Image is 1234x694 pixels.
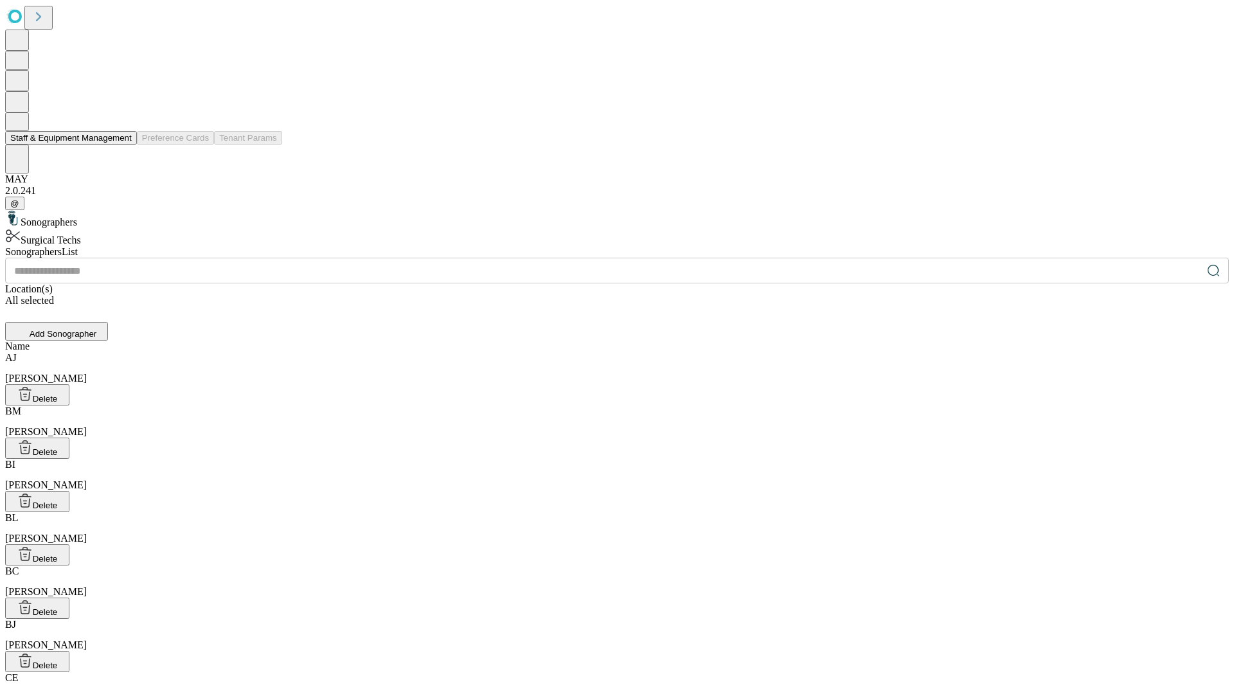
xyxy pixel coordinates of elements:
[5,352,17,363] span: AJ
[5,512,18,523] span: BL
[5,491,69,512] button: Delete
[137,131,214,145] button: Preference Cards
[5,352,1229,384] div: [PERSON_NAME]
[5,565,19,576] span: BC
[5,512,1229,544] div: [PERSON_NAME]
[5,322,108,341] button: Add Sonographer
[5,210,1229,228] div: Sonographers
[5,459,1229,491] div: [PERSON_NAME]
[30,329,96,339] span: Add Sonographer
[5,185,1229,197] div: 2.0.241
[33,394,58,404] span: Delete
[5,459,15,470] span: BI
[5,384,69,405] button: Delete
[5,438,69,459] button: Delete
[5,405,1229,438] div: [PERSON_NAME]
[33,501,58,510] span: Delete
[5,619,1229,651] div: [PERSON_NAME]
[5,283,53,294] span: Location(s)
[5,295,1229,307] div: All selected
[5,565,1229,598] div: [PERSON_NAME]
[5,544,69,565] button: Delete
[33,554,58,564] span: Delete
[5,197,24,210] button: @
[5,341,1229,352] div: Name
[33,607,58,617] span: Delete
[5,672,18,683] span: CE
[33,661,58,670] span: Delete
[5,246,1229,258] div: Sonographers List
[5,228,1229,246] div: Surgical Techs
[5,131,137,145] button: Staff & Equipment Management
[5,405,21,416] span: BM
[10,199,19,208] span: @
[5,598,69,619] button: Delete
[214,131,282,145] button: Tenant Params
[5,651,69,672] button: Delete
[5,173,1229,185] div: MAY
[5,619,16,630] span: BJ
[33,447,58,457] span: Delete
